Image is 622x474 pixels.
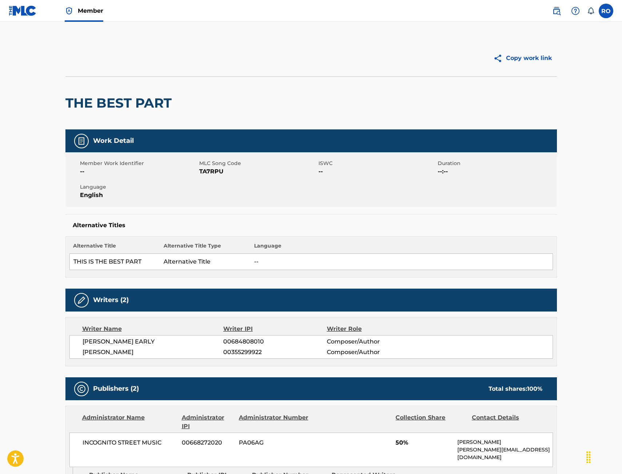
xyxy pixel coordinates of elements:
[69,254,160,270] td: THIS IS THE BEST PART
[250,254,553,270] td: --
[587,7,594,15] div: Notifications
[438,160,555,167] span: Duration
[318,167,436,176] span: --
[199,160,317,167] span: MLC Song Code
[69,242,160,254] th: Alternative Title
[438,167,555,176] span: --:--
[586,439,622,474] iframe: Chat Widget
[93,296,129,304] h5: Writers (2)
[599,4,613,18] div: User Menu
[396,438,452,447] span: 50%
[327,337,421,346] span: Composer/Author
[396,413,466,431] div: Collection Share
[73,222,550,229] h5: Alternative Titles
[568,4,583,18] div: Help
[583,446,594,468] div: Drag
[493,54,506,63] img: Copy work link
[65,95,175,111] h2: THE BEST PART
[80,167,197,176] span: --
[9,5,37,16] img: MLC Logo
[80,183,197,191] span: Language
[93,137,134,145] h5: Work Detail
[489,385,542,393] div: Total shares:
[472,413,542,431] div: Contact Details
[223,325,327,333] div: Writer IPI
[160,254,250,270] td: Alternative Title
[82,413,176,431] div: Administrator Name
[83,348,224,357] span: [PERSON_NAME]
[602,332,622,391] iframe: Resource Center
[549,4,564,18] a: Public Search
[83,337,224,346] span: [PERSON_NAME] EARLY
[77,296,86,305] img: Writers
[82,325,224,333] div: Writer Name
[182,438,233,447] span: 00668272020
[527,385,542,392] span: 100 %
[318,160,436,167] span: ISWC
[77,385,86,393] img: Publishers
[571,7,580,15] img: help
[93,385,139,393] h5: Publishers (2)
[199,167,317,176] span: TA7RPU
[80,191,197,200] span: English
[160,242,250,254] th: Alternative Title Type
[488,49,557,67] button: Copy work link
[223,337,326,346] span: 00684808010
[327,325,421,333] div: Writer Role
[239,413,309,431] div: Administrator Number
[78,7,103,15] span: Member
[250,242,553,254] th: Language
[80,160,197,167] span: Member Work Identifier
[77,137,86,145] img: Work Detail
[457,446,552,461] p: [PERSON_NAME][EMAIL_ADDRESS][DOMAIN_NAME]
[552,7,561,15] img: search
[182,413,233,431] div: Administrator IPI
[223,348,326,357] span: 00355299922
[83,438,177,447] span: INCOGNITO STREET MUSIC
[327,348,421,357] span: Composer/Author
[457,438,552,446] p: [PERSON_NAME]
[239,438,309,447] span: PA06AG
[65,7,73,15] img: Top Rightsholder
